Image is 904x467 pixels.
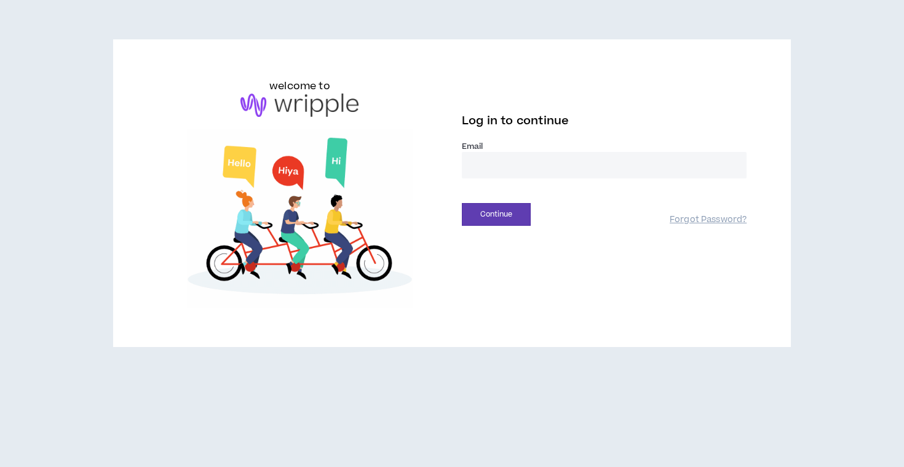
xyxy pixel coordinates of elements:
[462,113,569,129] span: Log in to continue
[462,203,531,226] button: Continue
[240,94,359,117] img: logo-brand.png
[157,129,442,308] img: Welcome to Wripple
[269,79,330,94] h6: welcome to
[670,214,747,226] a: Forgot Password?
[462,141,747,152] label: Email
